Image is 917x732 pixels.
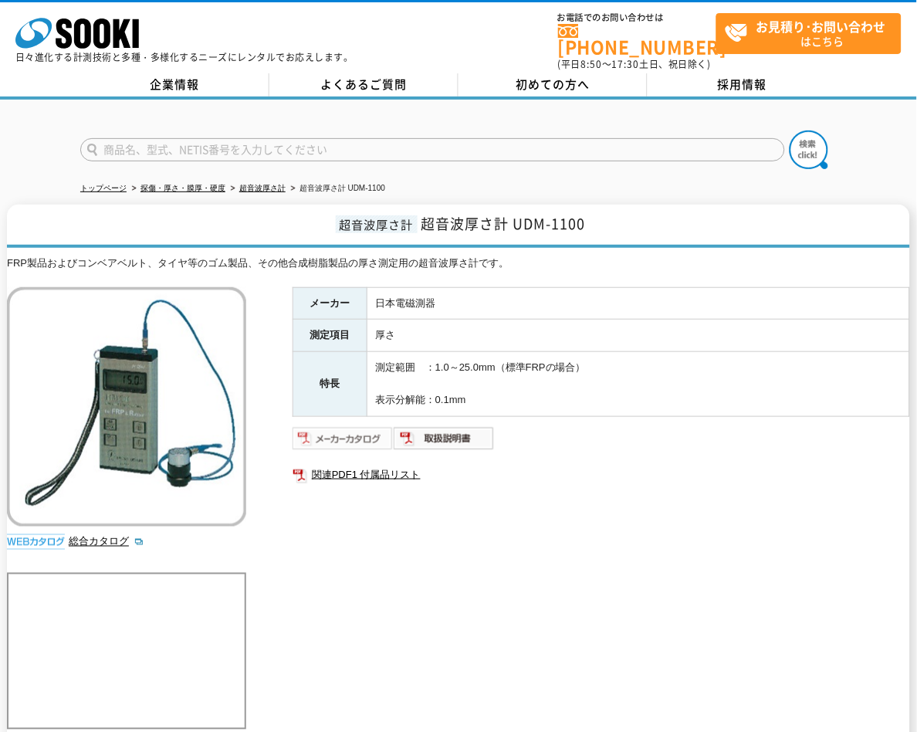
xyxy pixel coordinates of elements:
input: 商品名、型式、NETIS番号を入力してください [80,138,785,161]
img: 取扱説明書 [394,426,495,451]
a: 企業情報 [80,73,269,97]
th: メーカー [293,287,367,320]
a: [PHONE_NUMBER] [558,24,716,56]
td: 厚さ [367,320,910,352]
span: 超音波厚さ計 UDM-1100 [421,213,586,234]
a: 初めての方へ [458,73,648,97]
th: 測定項目 [293,320,367,352]
th: 特長 [293,352,367,416]
p: 日々進化する計測技術と多種・多様化するニーズにレンタルでお応えします。 [15,53,354,62]
td: 測定範囲 ：1.0～25.0mm（標準FRPの場合） 表示分解能：0.1mm [367,352,910,416]
div: FRP製品およびコンベアベルト、タイヤ等のゴム製品、その他合成樹脂製品の厚さ測定用の超音波厚さ計です。 [7,256,910,272]
img: btn_search.png [790,130,828,169]
span: 17:30 [612,57,640,71]
span: はこちら [725,14,901,53]
span: 8:50 [581,57,603,71]
a: 採用情報 [648,73,837,97]
strong: お見積り･お問い合わせ [756,17,886,36]
a: 超音波厚さ計 [239,184,286,192]
span: 初めての方へ [516,76,590,93]
img: webカタログ [7,534,65,550]
a: メーカーカタログ [293,436,394,448]
span: お電話でのお問い合わせは [558,13,716,22]
img: 超音波厚さ計 UDM-1100 [7,287,246,527]
a: 関連PDF1 付属品リスト [293,465,910,485]
a: 取扱説明書 [394,436,495,448]
span: (平日 ～ 土日、祝日除く) [558,57,711,71]
li: 超音波厚さ計 UDM-1100 [288,181,385,197]
img: メーカーカタログ [293,426,394,451]
a: 総合カタログ [69,536,144,547]
td: 日本電磁測器 [367,287,910,320]
span: 超音波厚さ計 [336,215,418,233]
a: よくあるご質問 [269,73,458,97]
a: 探傷・厚さ・膜厚・硬度 [140,184,225,192]
a: お見積り･お問い合わせはこちら [716,13,902,54]
a: トップページ [80,184,127,192]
